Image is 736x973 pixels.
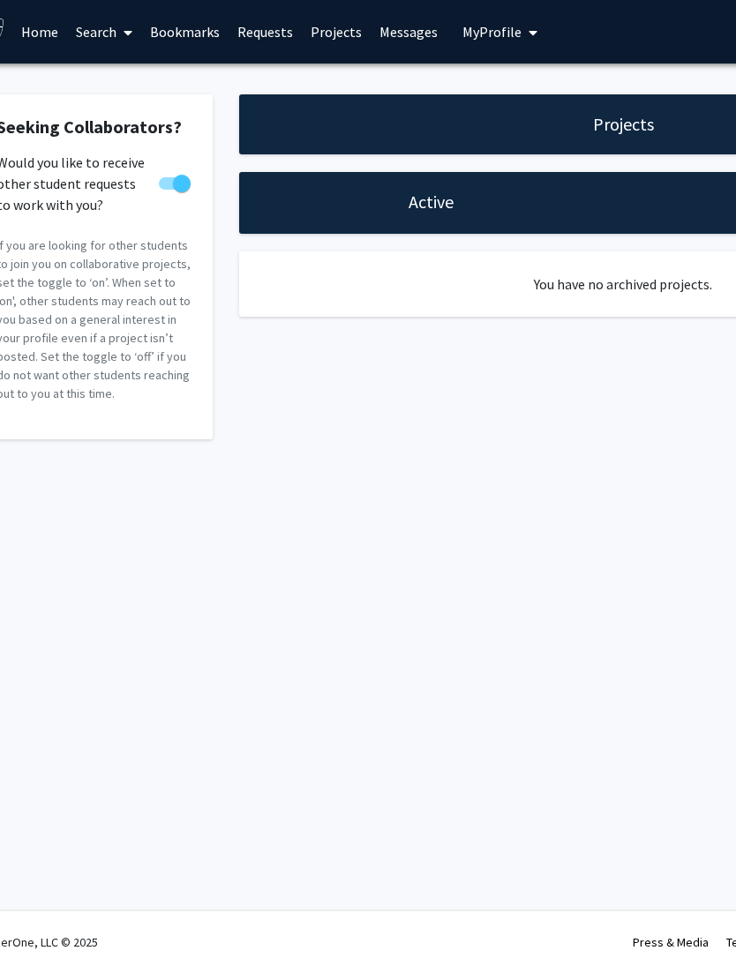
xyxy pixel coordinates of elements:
[229,1,302,63] a: Requests
[462,23,522,41] span: My Profile
[13,894,75,960] iframe: Chat
[12,1,67,63] a: Home
[302,1,371,63] a: Projects
[67,1,141,63] a: Search
[141,1,229,63] a: Bookmarks
[371,1,447,63] a: Messages
[593,112,654,137] h1: Projects
[633,934,709,950] a: Press & Media
[409,190,454,214] h1: Active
